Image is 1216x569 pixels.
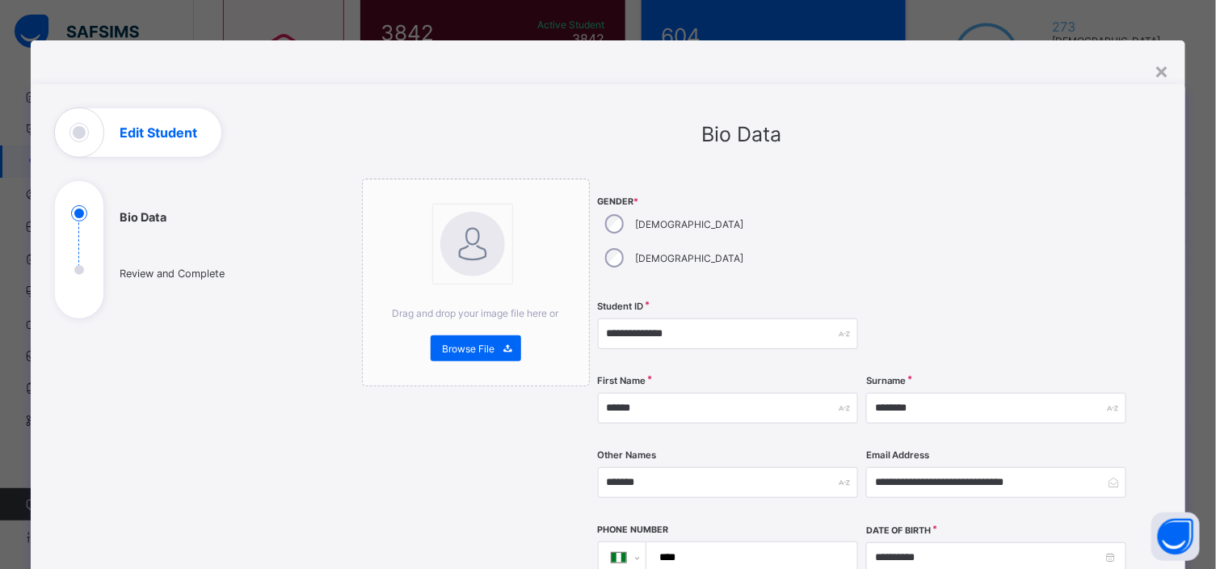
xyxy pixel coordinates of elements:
[598,196,858,207] span: Gender
[598,301,644,312] label: Student ID
[598,525,669,535] label: Phone Number
[120,126,197,139] h1: Edit Student
[635,218,743,230] label: [DEMOGRAPHIC_DATA]
[1154,57,1169,84] div: ×
[701,122,781,146] span: Bio Data
[393,307,559,319] span: Drag and drop your image file here or
[440,212,505,276] img: bannerImage
[866,375,907,386] label: Surname
[362,179,590,386] div: bannerImageDrag and drop your image file here orBrowse File
[635,252,743,264] label: [DEMOGRAPHIC_DATA]
[443,343,495,355] span: Browse File
[1151,512,1200,561] button: Open asap
[866,525,932,536] label: Date of Birth
[598,449,657,461] label: Other Names
[598,375,646,386] label: First Name
[866,449,930,461] label: Email Address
